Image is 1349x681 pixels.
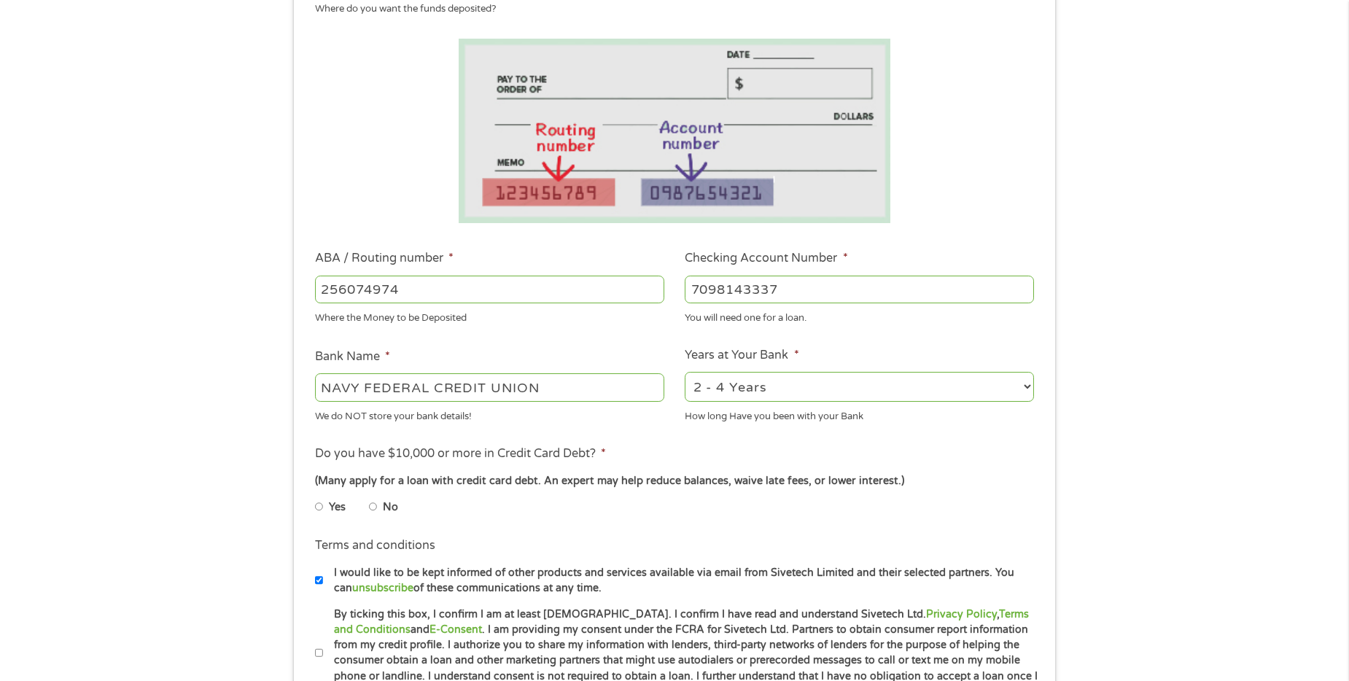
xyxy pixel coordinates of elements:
[685,404,1034,424] div: How long Have you been with your Bank
[685,251,847,266] label: Checking Account Number
[315,276,664,303] input: 263177916
[685,306,1034,326] div: You will need one for a loan.
[315,473,1034,489] div: (Many apply for a loan with credit card debt. An expert may help reduce balances, waive late fees...
[315,2,1024,17] div: Where do you want the funds deposited?
[352,582,413,594] a: unsubscribe
[315,349,390,365] label: Bank Name
[329,499,346,515] label: Yes
[459,39,890,223] img: Routing number location
[685,348,798,363] label: Years at Your Bank
[315,538,435,553] label: Terms and conditions
[685,276,1034,303] input: 345634636
[315,251,454,266] label: ABA / Routing number
[315,404,664,424] div: We do NOT store your bank details!
[315,446,606,462] label: Do you have $10,000 or more in Credit Card Debt?
[383,499,398,515] label: No
[315,306,664,326] div: Where the Money to be Deposited
[926,608,997,620] a: Privacy Policy
[334,608,1029,636] a: Terms and Conditions
[429,623,482,636] a: E-Consent
[323,565,1038,596] label: I would like to be kept informed of other products and services available via email from Sivetech...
